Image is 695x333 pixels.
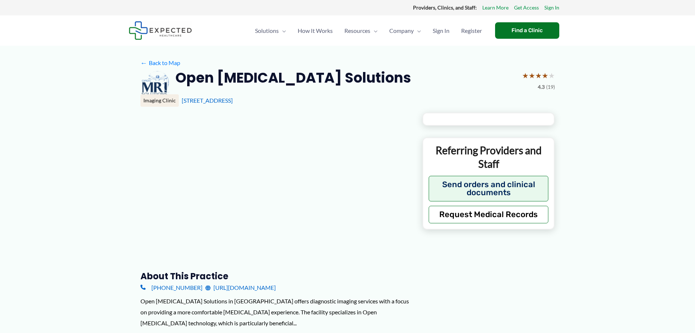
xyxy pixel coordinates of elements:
span: Sign In [433,18,449,43]
a: Find a Clinic [495,22,559,39]
a: [URL][DOMAIN_NAME] [205,282,276,293]
a: [STREET_ADDRESS] [182,97,233,104]
a: Sign In [544,3,559,12]
span: ★ [529,69,535,82]
p: Referring Providers and Staff [429,144,549,170]
button: Request Medical Records [429,206,549,223]
img: Expected Healthcare Logo - side, dark font, small [129,21,192,40]
span: Resources [344,18,370,43]
span: Company [389,18,414,43]
span: ★ [522,69,529,82]
div: Imaging Clinic [140,94,179,107]
span: How It Works [298,18,333,43]
span: Register [461,18,482,43]
a: Sign In [427,18,455,43]
h2: Open [MEDICAL_DATA] Solutions [175,69,411,87]
a: SolutionsMenu Toggle [249,18,292,43]
a: How It Works [292,18,339,43]
span: Solutions [255,18,279,43]
a: ResourcesMenu Toggle [339,18,383,43]
a: [PHONE_NUMBER] [140,282,202,293]
span: ★ [535,69,542,82]
nav: Primary Site Navigation [249,18,488,43]
span: ★ [542,69,548,82]
a: Learn More [482,3,509,12]
a: Register [455,18,488,43]
a: Get Access [514,3,539,12]
span: 4.3 [538,82,545,92]
span: ★ [548,69,555,82]
div: Open [MEDICAL_DATA] Solutions in [GEOGRAPHIC_DATA] offers diagnostic imaging services with a focu... [140,296,411,328]
button: Send orders and clinical documents [429,176,549,201]
span: ← [140,59,147,66]
strong: Providers, Clinics, and Staff: [413,4,477,11]
span: (19) [546,82,555,92]
span: Menu Toggle [414,18,421,43]
a: ←Back to Map [140,57,180,68]
h3: About this practice [140,270,411,282]
span: Menu Toggle [279,18,286,43]
a: CompanyMenu Toggle [383,18,427,43]
span: Menu Toggle [370,18,378,43]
